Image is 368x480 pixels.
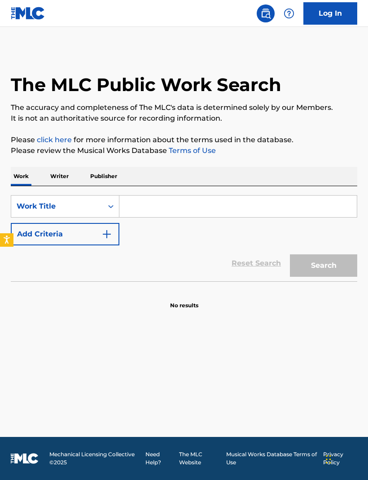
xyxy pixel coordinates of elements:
img: help [284,8,294,19]
img: search [260,8,271,19]
a: Need Help? [145,450,174,467]
div: Drag [326,446,331,473]
p: Work [11,167,31,186]
p: Publisher [88,167,120,186]
p: Please review the Musical Works Database [11,145,357,156]
p: It is not an authoritative source for recording information. [11,113,357,124]
a: Log In [303,2,357,25]
a: Terms of Use [167,146,216,155]
h1: The MLC Public Work Search [11,74,281,96]
div: Work Title [17,201,97,212]
a: Public Search [257,4,275,22]
iframe: Chat Widget [323,437,368,480]
form: Search Form [11,195,357,281]
a: The MLC Website [179,450,221,467]
a: Musical Works Database Terms of Use [226,450,318,467]
p: Writer [48,167,71,186]
p: Please for more information about the terms used in the database. [11,135,357,145]
img: logo [11,453,39,464]
img: MLC Logo [11,7,45,20]
img: 9d2ae6d4665cec9f34b9.svg [101,229,112,240]
p: No results [170,291,198,310]
span: Mechanical Licensing Collective © 2025 [49,450,140,467]
button: Add Criteria [11,223,119,245]
p: The accuracy and completeness of The MLC's data is determined solely by our Members. [11,102,357,113]
a: click here [37,135,72,144]
div: Help [280,4,298,22]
